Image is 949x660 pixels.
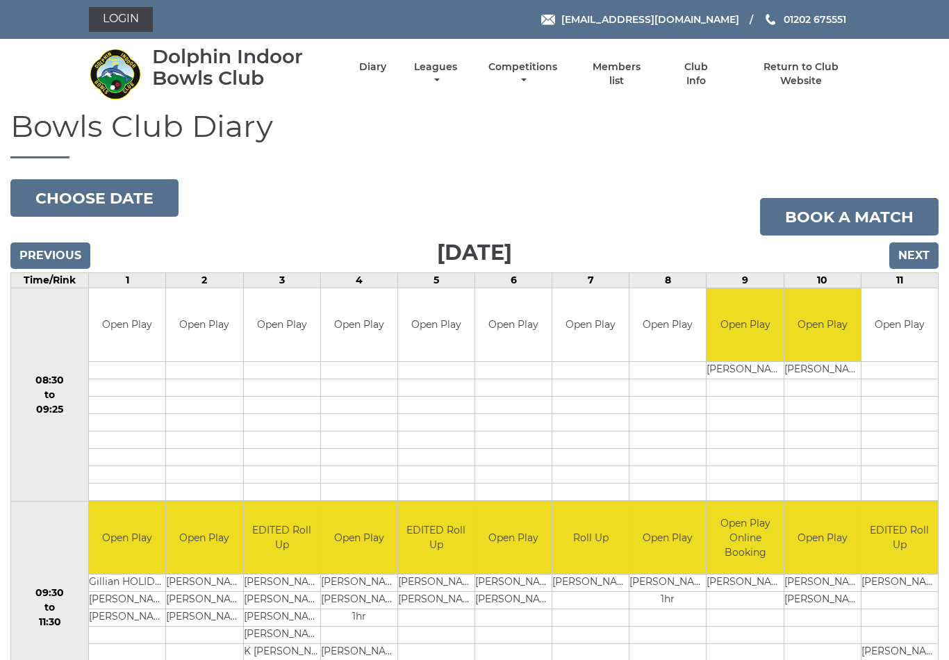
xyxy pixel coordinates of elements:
td: [PERSON_NAME] [552,575,629,592]
a: Login [89,7,153,32]
button: Choose date [10,179,179,217]
td: [PERSON_NAME] WOADDEN [784,575,861,592]
td: 1 [89,273,166,288]
a: Email [EMAIL_ADDRESS][DOMAIN_NAME] [541,12,739,27]
td: [PERSON_NAME] [244,575,320,592]
input: Previous [10,242,90,269]
td: 3 [243,273,320,288]
td: 1hr [321,609,397,627]
td: Time/Rink [11,273,89,288]
td: Open Play [784,288,861,361]
td: Open Play [166,502,242,575]
td: Open Play [398,288,474,361]
td: Open Play [475,502,552,575]
a: Leagues [411,60,461,88]
td: Open Play [707,288,783,361]
td: EDITED Roll Up [861,502,938,575]
a: Phone us 01202 675551 [764,12,846,27]
td: [PERSON_NAME] [707,575,783,592]
td: [PERSON_NAME] [244,609,320,627]
span: 01202 675551 [784,13,846,26]
td: [PERSON_NAME] [784,592,861,609]
td: Open Play [166,288,242,361]
a: Return to Club Website [743,60,860,88]
a: Book a match [760,198,939,236]
td: Open Play [629,502,706,575]
td: 4 [320,273,397,288]
td: Open Play [321,288,397,361]
td: [PERSON_NAME] [166,592,242,609]
td: 7 [552,273,629,288]
input: Next [889,242,939,269]
td: 9 [707,273,784,288]
td: Open Play [244,288,320,361]
td: Open Play [784,502,861,575]
td: 10 [784,273,861,288]
td: Open Play [321,502,397,575]
a: Diary [359,60,386,74]
img: Email [541,15,555,25]
td: [PERSON_NAME] [166,609,242,627]
div: Dolphin Indoor Bowls Club [152,46,335,89]
td: [PERSON_NAME] [321,592,397,609]
a: Members list [585,60,649,88]
td: [PERSON_NAME] [244,627,320,644]
td: EDITED Roll Up [244,502,320,575]
td: [PERSON_NAME] [398,575,474,592]
a: Club Info [673,60,718,88]
td: [PERSON_NAME] [398,592,474,609]
td: [PERSON_NAME] [861,575,938,592]
td: [PERSON_NAME] [321,575,397,592]
td: 2 [166,273,243,288]
td: 8 [629,273,707,288]
td: [PERSON_NAME] [475,592,552,609]
td: [PERSON_NAME] [629,575,706,592]
td: 5 [397,273,474,288]
td: 11 [861,273,938,288]
td: [PERSON_NAME] [707,361,783,379]
a: Competitions [485,60,561,88]
span: [EMAIL_ADDRESS][DOMAIN_NAME] [561,13,739,26]
td: [PERSON_NAME] [166,575,242,592]
td: Gillian HOLIDAY [89,575,165,592]
td: Open Play [89,502,165,575]
td: Open Play [629,288,706,361]
td: [PERSON_NAME] [89,609,165,627]
td: 08:30 to 09:25 [11,288,89,502]
td: 1hr [629,592,706,609]
td: [PERSON_NAME] [244,592,320,609]
h1: Bowls Club Diary [10,109,939,158]
td: Open Play Online Booking [707,502,783,575]
img: Dolphin Indoor Bowls Club [89,48,141,100]
td: Open Play [861,288,938,361]
td: [PERSON_NAME] [475,575,552,592]
td: Open Play [552,288,629,361]
td: EDITED Roll Up [398,502,474,575]
td: Open Play [475,288,552,361]
td: [PERSON_NAME] [89,592,165,609]
td: Open Play [89,288,165,361]
td: 6 [475,273,552,288]
img: Phone us [766,14,775,25]
td: Roll Up [552,502,629,575]
td: [PERSON_NAME] [784,361,861,379]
